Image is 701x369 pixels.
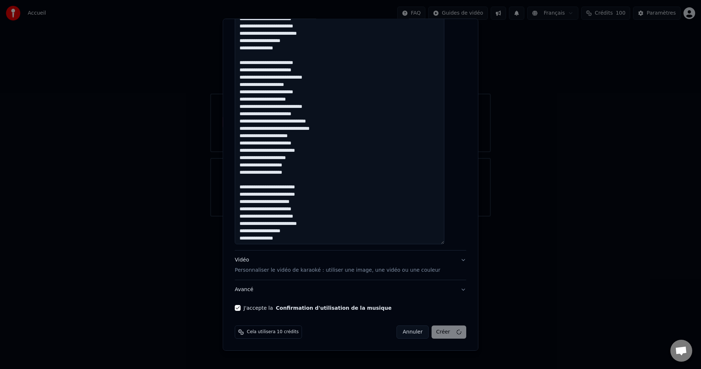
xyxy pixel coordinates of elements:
span: Cela utilisera 10 crédits [247,329,299,335]
div: Vidéo [235,256,440,274]
p: Personnaliser le vidéo de karaoké : utiliser une image, une vidéo ou une couleur [235,267,440,274]
button: VidéoPersonnaliser le vidéo de karaoké : utiliser une image, une vidéo ou une couleur [235,251,466,280]
button: Annuler [397,325,429,339]
button: Avancé [235,280,466,299]
button: J'accepte la [276,305,392,310]
label: J'accepte la [244,305,391,310]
